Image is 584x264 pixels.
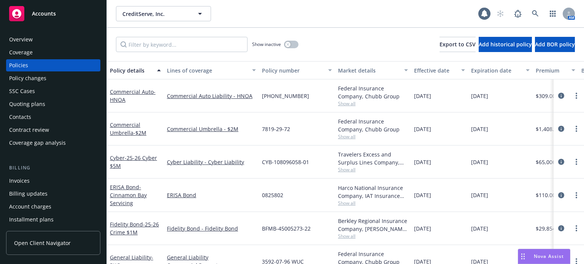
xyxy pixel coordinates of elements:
[528,6,543,21] a: Search
[9,175,30,187] div: Invoices
[510,6,525,21] a: Report a Bug
[6,124,100,136] a: Contract review
[338,217,408,233] div: Berkley Regional Insurance Company, [PERSON_NAME] Corporation
[545,6,560,21] a: Switch app
[9,98,45,110] div: Quoting plans
[167,125,256,133] a: Commercial Umbrella - $2M
[572,157,581,166] a: more
[536,191,555,199] span: $110.00
[557,157,566,166] a: circleInformation
[167,158,256,166] a: Cyber Liability - Cyber Liability
[167,191,256,199] a: ERISA Bond
[6,137,100,149] a: Coverage gap analysis
[536,125,560,133] span: $1,408.00
[414,224,431,232] span: [DATE]
[557,191,566,200] a: circleInformation
[6,111,100,123] a: Contacts
[557,224,566,233] a: circleInformation
[107,61,164,79] button: Policy details
[259,61,335,79] button: Policy number
[414,66,457,74] div: Effective date
[518,249,570,264] button: Nova Assist
[262,66,324,74] div: Policy number
[471,224,488,232] span: [DATE]
[414,191,431,199] span: [DATE]
[262,224,311,232] span: BFMB-45005273-22
[471,158,488,166] span: [DATE]
[414,92,431,100] span: [DATE]
[572,191,581,200] a: more
[262,191,283,199] span: 0825802
[338,184,408,200] div: Harco National Insurance Company, IAT Insurance Group
[6,59,100,71] a: Policies
[9,72,46,84] div: Policy changes
[338,66,400,74] div: Market details
[9,201,51,213] div: Account charges
[6,33,100,46] a: Overview
[262,92,309,100] span: [PHONE_NUMBER]
[9,213,54,226] div: Installment plans
[133,129,146,136] span: - $2M
[471,125,488,133] span: [DATE]
[9,59,28,71] div: Policies
[9,85,35,97] div: SSC Cases
[557,91,566,100] a: circleInformation
[167,253,256,261] a: General Liability
[164,61,259,79] button: Lines of coverage
[6,72,100,84] a: Policy changes
[9,124,49,136] div: Contract review
[535,41,575,48] span: Add BOR policy
[335,61,411,79] button: Market details
[110,88,156,103] a: Commercial Auto
[110,221,159,236] a: Fidelity Bond
[479,41,532,48] span: Add historical policy
[535,37,575,52] button: Add BOR policy
[122,10,188,18] span: CreditServe, Inc.
[557,124,566,133] a: circleInformation
[252,41,281,47] span: Show inactive
[167,92,256,100] a: Commercial Auto Liability - HNOA
[414,158,431,166] span: [DATE]
[116,37,248,52] input: Filter by keyword...
[6,175,100,187] a: Invoices
[338,200,408,206] span: Show all
[338,233,408,239] span: Show all
[110,154,157,169] span: - 25-26 Cyber $5M
[110,66,152,74] div: Policy details
[536,158,563,166] span: $65,006.00
[572,224,581,233] a: more
[9,111,31,123] div: Contacts
[471,92,488,100] span: [DATE]
[6,98,100,110] a: Quoting plans
[518,249,528,264] div: Drag to move
[6,3,100,24] a: Accounts
[338,150,408,166] div: Travelers Excess and Surplus Lines Company, Travelers Insurance, RT Specialty Insurance Services,...
[338,100,408,107] span: Show all
[471,191,488,199] span: [DATE]
[479,37,532,52] button: Add historical policy
[32,11,56,17] span: Accounts
[6,164,100,172] div: Billing
[440,37,476,52] button: Export to CSV
[110,183,147,207] span: - Cinnamon Bay Servicing
[116,6,211,21] button: CreditServe, Inc.
[6,213,100,226] a: Installment plans
[9,33,33,46] div: Overview
[9,188,48,200] div: Billing updates
[110,183,147,207] a: ERISA Bond
[6,46,100,58] a: Coverage
[167,224,256,232] a: Fidelity Bond - Fidelity Bond
[9,137,66,149] div: Coverage gap analysis
[440,41,476,48] span: Export to CSV
[534,253,564,259] span: Nova Assist
[110,154,157,169] a: Cyber
[9,46,33,58] div: Coverage
[6,188,100,200] a: Billing updates
[572,91,581,100] a: more
[414,125,431,133] span: [DATE]
[110,121,146,136] a: Commercial Umbrella
[262,158,309,166] span: CYB-108096058-01
[14,239,71,247] span: Open Client Navigator
[468,61,533,79] button: Expiration date
[338,166,408,173] span: Show all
